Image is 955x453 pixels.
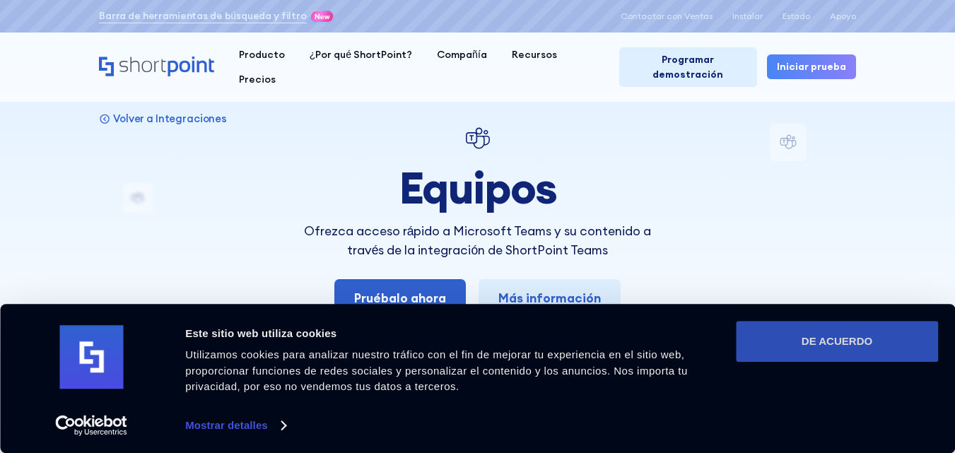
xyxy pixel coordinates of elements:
[499,42,569,67] a: Recursos
[437,48,487,61] font: Compañía
[185,348,688,392] font: Utilizamos cookies para analizar nuestro tráfico con el fin de mejorar tu experiencia en el sitio...
[334,279,466,317] a: Pruébalo ahora
[304,223,652,257] font: Ofrezca acceso rápido a Microsoft Teams y su contenido a través de la integración de ShortPoint T...
[463,124,493,153] img: Equipos
[185,419,268,431] font: Mostrar detalles
[425,42,500,67] a: Compañía
[226,42,297,67] a: Producto
[99,9,307,22] font: Barra de herramientas de búsqueda y filtro
[399,159,557,216] font: Equipos
[30,415,153,436] a: Cookiebot centrado en el usuario - se abre en una nueva ventana
[652,53,723,81] font: Programar demostración
[701,289,955,453] iframe: Widget de chat
[185,415,286,436] a: Mostrar detalles
[777,60,846,73] font: Iniciar prueba
[783,11,810,21] a: Estado
[239,73,276,86] font: Precios
[59,326,123,389] img: logo
[619,47,757,87] a: Programar demostración
[479,279,621,317] a: Más información
[99,8,307,23] a: Barra de herramientas de búsqueda y filtro
[354,290,446,306] font: Pruébalo ahora
[239,48,285,61] font: Producto
[736,321,938,362] button: DE ACUERDO
[621,11,713,21] a: Contactar con Ventas
[297,42,424,67] a: ¿Por qué ShortPoint?
[226,67,288,92] a: Precios
[99,112,227,125] a: Volver a Integraciones
[767,54,856,79] a: Iniciar prueba
[185,327,336,339] font: Este sitio web utiliza cookies
[830,11,856,21] a: Apoyo
[498,290,601,306] font: Más información
[113,112,227,125] font: Volver a Integraciones
[732,11,763,21] a: Instalar
[99,57,214,78] a: Hogar
[512,48,557,61] font: Recursos
[310,48,412,61] font: ¿Por qué ShortPoint?
[802,335,872,347] font: DE ACUERDO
